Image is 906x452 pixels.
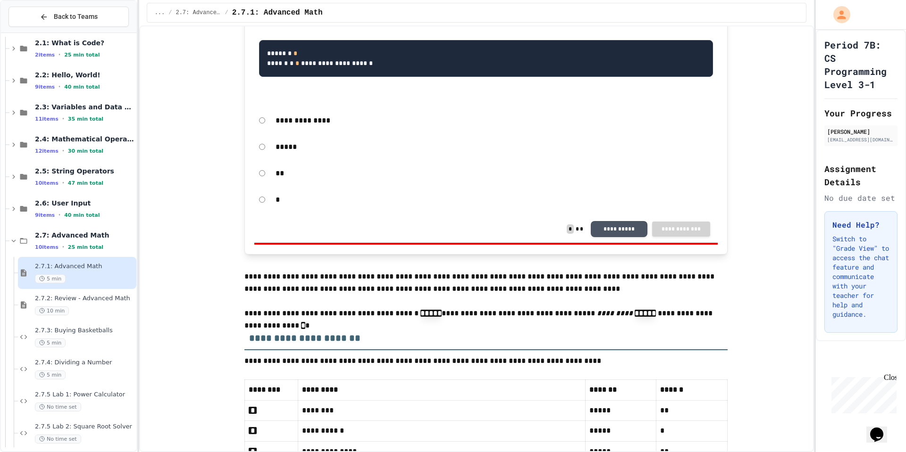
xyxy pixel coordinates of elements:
span: 9 items [35,84,55,90]
span: • [59,51,60,58]
span: 2 items [35,52,55,58]
span: ... [155,9,165,16]
span: 2.7.2: Review - Advanced Math [35,295,134,303]
div: [EMAIL_ADDRESS][DOMAIN_NAME] [827,136,895,143]
span: 2.7.1: Advanced Math [35,263,134,271]
span: 40 min total [64,84,100,90]
span: 2.1: What is Code? [35,39,134,47]
h1: Period 7B: CS Programming Level 3-1 [824,38,898,91]
span: 2.5: String Operators [35,167,134,175]
span: • [62,179,64,187]
span: 11 items [35,116,59,122]
span: 2.3: Variables and Data Types [35,103,134,111]
span: / [225,9,228,16]
p: Switch to "Grade View" to access the chat feature and communicate with your teacher for help and ... [832,234,889,319]
span: • [59,83,60,90]
span: • [62,147,64,155]
div: [PERSON_NAME] [827,127,895,136]
h2: Assignment Details [824,162,898,189]
span: 2.7.3: Buying Basketballs [35,327,134,335]
span: 12 items [35,148,59,154]
span: 10 min [35,306,69,315]
span: No time set [35,435,81,444]
span: 2.7.5 Lab 2: Square Root Solver [35,423,134,431]
span: Back to Teams [54,12,98,22]
span: / [168,9,172,16]
span: 9 items [35,212,55,218]
span: 25 min total [64,52,100,58]
span: 2.7.5 Lab 1: Power Calculator [35,391,134,399]
div: No due date set [824,192,898,204]
span: 2.7.1: Advanced Math [232,7,323,18]
div: Chat with us now!Close [4,4,65,60]
span: 2.6: User Input [35,199,134,207]
span: 2.7.4: Dividing a Number [35,359,134,367]
iframe: chat widget [828,373,897,413]
span: • [62,243,64,251]
span: 2.4: Mathematical Operators [35,135,134,143]
span: 10 items [35,244,59,250]
div: My Account [823,4,853,25]
h3: Need Help? [832,219,889,230]
h2: Your Progress [824,107,898,120]
span: 5 min [35,274,66,283]
span: 2.7: Advanced Math [35,231,134,239]
span: 35 min total [68,116,103,122]
span: 10 items [35,180,59,186]
span: 2.2: Hello, World! [35,71,134,79]
span: 5 min [35,370,66,379]
span: 40 min total [64,212,100,218]
iframe: chat widget [866,414,897,443]
span: No time set [35,403,81,411]
span: 25 min total [68,244,103,250]
span: • [62,115,64,123]
span: • [59,211,60,219]
span: 5 min [35,338,66,347]
span: 2.7: Advanced Math [176,9,221,16]
span: 30 min total [68,148,103,154]
span: 47 min total [68,180,103,186]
